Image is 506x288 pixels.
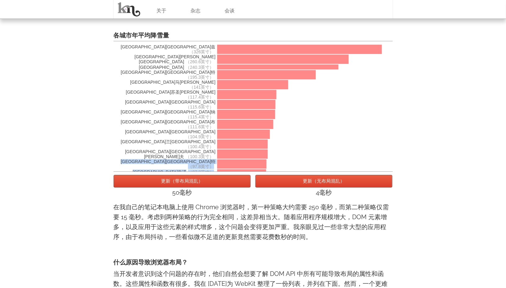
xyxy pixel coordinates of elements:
[133,170,187,175] font: [GEOGRAPHIC_DATA]朱诺
[188,164,214,169] font: （97.8英寸）
[114,175,251,188] button: 更新（带布局混乱）
[186,154,214,159] font: （100.3英寸）
[126,90,216,95] font: [GEOGRAPHIC_DATA]苏圣[PERSON_NAME]
[161,178,203,184] font: 更新（带布局混乱）
[186,134,214,139] font: （104.9英寸）
[186,114,214,119] font: （115.4英寸）
[135,54,216,64] font: [GEOGRAPHIC_DATA][PERSON_NAME][GEOGRAPHIC_DATA]
[255,175,392,188] button: 更新（无布局混乱）
[172,189,192,196] font: 50毫秒
[114,259,188,266] font: 什么原因导致浏览器布局？
[303,178,345,184] font: 更新（无布局混乱）
[157,8,167,14] font: 关于
[139,65,184,70] font: [GEOGRAPHIC_DATA]
[121,139,215,144] font: [GEOGRAPHIC_DATA]兰[GEOGRAPHIC_DATA]
[125,100,215,104] font: [GEOGRAPHIC_DATA][GEOGRAPHIC_DATA]
[186,59,214,64] font: （260.6英寸）
[186,75,214,80] font: （195.3英寸）
[121,70,215,75] font: [GEOGRAPHIC_DATA][GEOGRAPHIC_DATA]特
[186,65,214,70] font: （240.3英寸）
[121,109,215,114] font: [GEOGRAPHIC_DATA][GEOGRAPHIC_DATA]纳
[186,124,214,129] font: （111.6英寸）
[114,203,389,241] font: 在我自己的笔记本电脑上使用 Chrome 浏览器时，第一种策略大约需要 250 毫秒，而第二种策略仅需要 15 毫秒。考虑到两种策略的行为完全相同，这差异相当大。随着应用程序规模增大，DOM 元...
[125,129,215,134] font: [GEOGRAPHIC_DATA][GEOGRAPHIC_DATA]
[121,159,215,164] font: [GEOGRAPHIC_DATA][GEOGRAPHIC_DATA]特
[191,8,201,14] font: 杂志
[121,119,215,124] font: [GEOGRAPHIC_DATA][GEOGRAPHIC_DATA]布
[186,104,214,109] font: （115.6英寸）
[114,32,169,39] font: 各城市年平均降雪量
[189,49,214,54] font: （326英寸）
[316,189,332,196] font: 4毫秒
[121,44,215,49] font: [GEOGRAPHIC_DATA][GEOGRAPHIC_DATA]兹
[225,8,235,14] font: 会谈
[186,95,214,100] font: （117.4英寸）
[188,170,214,175] font: （97.3英寸）
[125,149,215,159] font: [GEOGRAPHIC_DATA][GEOGRAPHIC_DATA][PERSON_NAME]夫
[130,80,216,85] font: [GEOGRAPHIC_DATA]马[PERSON_NAME]
[186,144,214,149] font: （100.4英寸）
[189,85,214,90] font: （141英寸）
